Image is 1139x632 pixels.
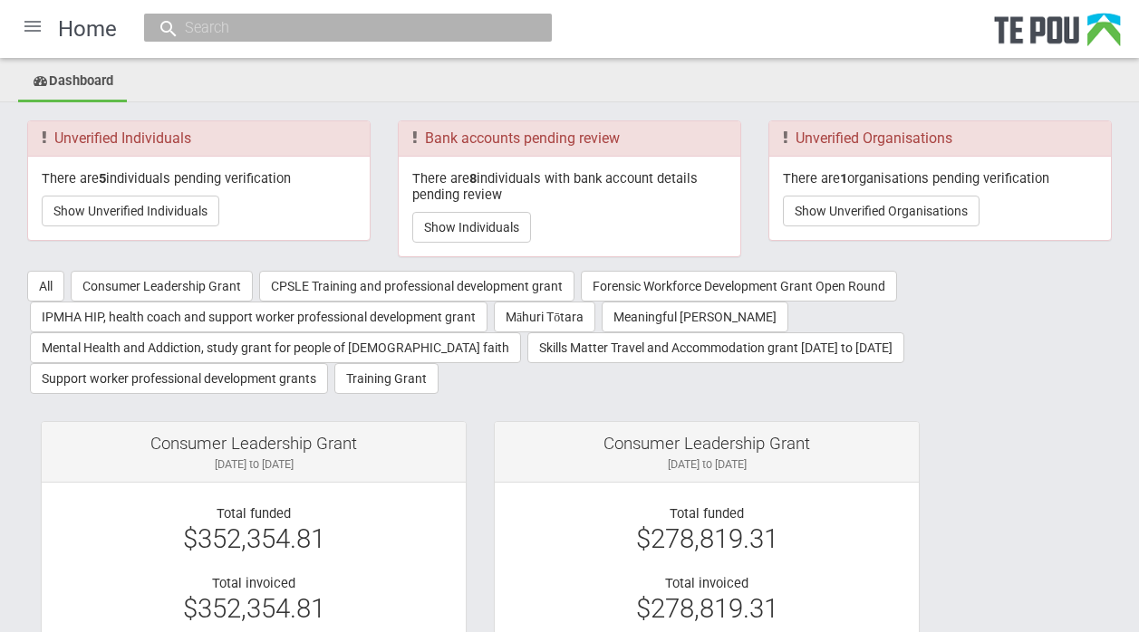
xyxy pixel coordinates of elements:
[469,170,477,187] b: 8
[55,575,452,591] div: Total invoiced
[412,130,727,147] h3: Bank accounts pending review
[42,196,219,226] button: Show Unverified Individuals
[783,130,1097,147] h3: Unverified Organisations
[30,363,328,394] button: Support worker professional development grants
[527,332,904,363] button: Skills Matter Travel and Accommodation grant [DATE] to [DATE]
[783,170,1097,187] p: There are organisations pending verification
[508,505,905,522] div: Total funded
[55,505,452,522] div: Total funded
[42,170,356,187] p: There are individuals pending verification
[508,456,905,473] div: [DATE] to [DATE]
[259,271,574,302] button: CPSLE Training and professional development grant
[412,170,727,204] p: There are individuals with bank account details pending review
[99,170,106,187] b: 5
[55,600,452,617] div: $352,354.81
[30,332,521,363] button: Mental Health and Addiction, study grant for people of [DEMOGRAPHIC_DATA] faith
[412,212,531,243] button: Show Individuals
[602,302,788,332] button: Meaningful [PERSON_NAME]
[55,456,452,473] div: [DATE] to [DATE]
[18,62,127,102] a: Dashboard
[71,271,253,302] button: Consumer Leadership Grant
[581,271,897,302] button: Forensic Workforce Development Grant Open Round
[30,302,487,332] button: IPMHA HIP, health coach and support worker professional development grant
[508,436,905,452] div: Consumer Leadership Grant
[27,271,64,302] button: All
[783,196,980,226] button: Show Unverified Organisations
[55,436,452,452] div: Consumer Leadership Grant
[508,531,905,547] div: $278,819.31
[179,18,498,37] input: Search
[508,600,905,617] div: $278,819.31
[840,170,847,187] b: 1
[42,130,356,147] h3: Unverified Individuals
[55,531,452,547] div: $352,354.81
[494,302,595,332] button: Māhuri Tōtara
[334,363,439,394] button: Training Grant
[508,575,905,591] div: Total invoiced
